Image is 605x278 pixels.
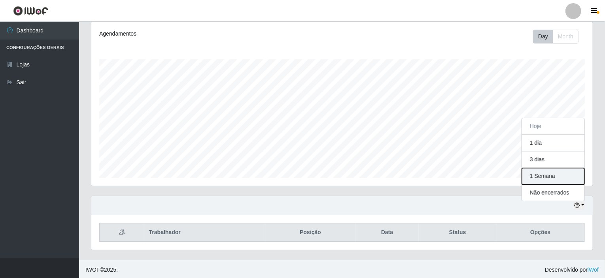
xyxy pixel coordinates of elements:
[533,30,553,43] button: Day
[355,223,419,242] th: Data
[522,168,584,185] button: 1 Semana
[85,267,100,273] span: IWOF
[533,30,585,43] div: Toolbar with button groups
[99,30,295,38] div: Agendamentos
[533,30,579,43] div: First group
[522,135,584,151] button: 1 dia
[522,118,584,135] button: Hoje
[588,267,599,273] a: iWof
[545,266,599,274] span: Desenvolvido por
[265,223,355,242] th: Posição
[522,185,584,201] button: Não encerrados
[13,6,48,16] img: CoreUI Logo
[419,223,496,242] th: Status
[85,266,118,274] span: © 2025 .
[553,30,579,43] button: Month
[522,151,584,168] button: 3 dias
[144,223,265,242] th: Trabalhador
[496,223,584,242] th: Opções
